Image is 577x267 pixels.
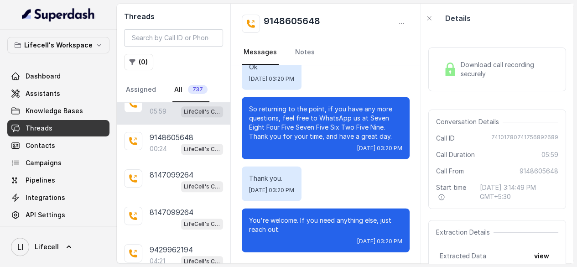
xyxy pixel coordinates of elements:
span: Campaigns [26,158,62,168]
span: 9148605648 [520,167,558,176]
p: You're welcome. If you need anything else, just reach out. [249,216,402,234]
span: [DATE] 03:20 PM [357,145,402,152]
a: Integrations [7,189,109,206]
p: LifeCell's Call Assistant [184,145,220,154]
a: Lifecell [7,234,109,260]
span: Call Duration [436,150,475,159]
p: LifeCell's Call Assistant [184,182,220,191]
span: Call From [436,167,464,176]
span: API Settings [26,210,65,220]
a: API Settings [7,207,109,223]
span: Threads [26,124,52,133]
img: light.svg [22,7,95,22]
button: Lifecell's Workspace [7,37,109,53]
span: Contacts [26,141,55,150]
h2: Threads [124,11,223,22]
p: 00:24 [150,144,167,153]
p: 8147099264 [150,169,193,180]
p: LifeCell's Call Assistant [184,220,220,229]
span: Start time [436,183,472,201]
p: Lifecell's Workspace [24,40,93,51]
button: view [529,248,555,264]
a: All737 [172,78,209,102]
p: 8147099264 [150,207,193,218]
p: 04:21 [150,257,165,266]
p: Details [445,13,470,24]
p: LifeCell's Call Assistant [184,107,220,116]
h2: 9148605648 [264,15,320,33]
span: [DATE] 03:20 PM [249,187,294,194]
a: Assigned [124,78,158,102]
a: Dashboard [7,68,109,84]
p: Thank you. [249,174,294,183]
a: Campaigns [7,155,109,171]
span: 737 [188,85,208,94]
a: Pipelines [7,172,109,188]
nav: Tabs [242,40,410,65]
a: Knowledge Bases [7,103,109,119]
span: Extracted Data [440,251,486,261]
p: 9429962194 [150,244,193,255]
span: 05:59 [541,150,558,159]
span: Lifecell [35,242,59,251]
nav: Tabs [124,78,223,102]
span: Conversation Details [436,117,503,126]
span: Extraction Details [436,228,494,237]
span: 74101780741756892689 [491,134,558,143]
span: Dashboard [26,72,61,81]
a: Threads [7,120,109,136]
a: Messages [242,40,279,65]
span: Call ID [436,134,455,143]
button: (0) [124,54,153,70]
a: Contacts [7,137,109,154]
span: Assistants [26,89,60,98]
p: Ok. [249,63,294,72]
p: 9148605648 [150,132,193,143]
input: Search by Call ID or Phone Number [124,29,223,47]
p: So returning to the point, if you have any more questions, feel free to WhatsApp us at Seven Eigh... [249,105,402,141]
span: [DATE] 03:20 PM [357,238,402,245]
span: Knowledge Bases [26,106,83,115]
p: LifeCell's Call Assistant [184,257,220,266]
text: LI [17,242,23,252]
span: [DATE] 3:14:49 PM GMT+5:30 [480,183,558,201]
span: Download call recording securely [461,60,555,79]
span: Pipelines [26,176,55,185]
img: Lock Icon [443,63,457,76]
p: 05:59 [150,107,166,116]
a: Assistants [7,85,109,102]
a: Notes [293,40,317,65]
span: [DATE] 03:20 PM [249,75,294,83]
span: Integrations [26,193,65,202]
